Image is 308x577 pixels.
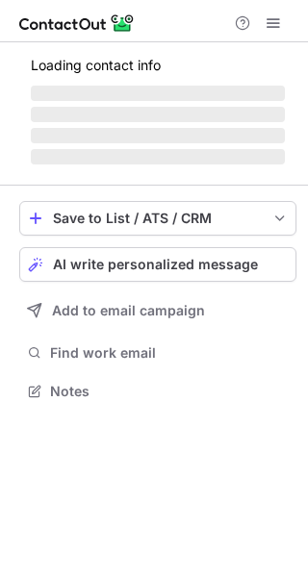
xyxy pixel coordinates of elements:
button: save-profile-one-click [19,201,296,236]
span: Notes [50,383,289,400]
span: ‌ [31,128,285,143]
button: Notes [19,378,296,405]
span: ‌ [31,86,285,101]
span: Find work email [50,344,289,362]
div: Save to List / ATS / CRM [53,211,263,226]
span: Add to email campaign [52,303,205,318]
button: Find work email [19,339,296,366]
button: Add to email campaign [19,293,296,328]
p: Loading contact info [31,58,285,73]
span: AI write personalized message [53,257,258,272]
img: ContactOut v5.3.10 [19,12,135,35]
span: ‌ [31,149,285,164]
span: ‌ [31,107,285,122]
button: AI write personalized message [19,247,296,282]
